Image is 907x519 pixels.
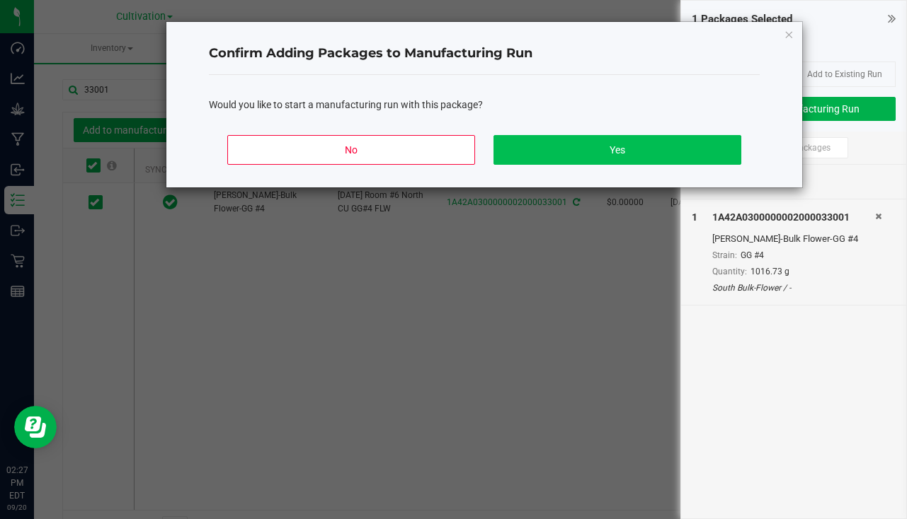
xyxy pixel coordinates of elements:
[494,135,741,165] button: Yes
[784,25,794,42] button: Close
[209,98,760,112] div: Would you like to start a manufacturing run with this package?
[14,406,57,448] iframe: Resource center
[227,135,475,165] button: No
[209,45,760,63] h4: Confirm Adding Packages to Manufacturing Run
